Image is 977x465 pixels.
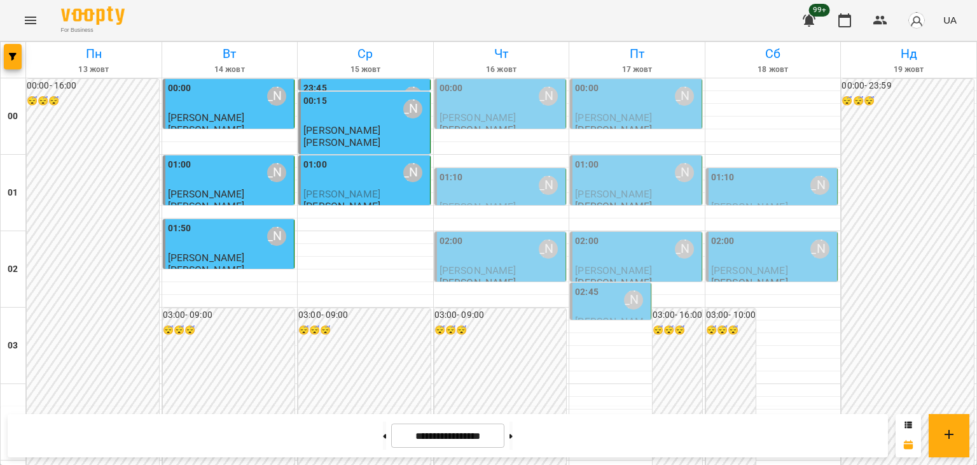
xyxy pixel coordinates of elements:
img: Voopty Logo [61,6,125,25]
label: 01:00 [168,158,191,172]
label: 01:00 [575,158,599,172]
button: Menu [15,5,46,36]
span: [PERSON_NAME] [711,201,788,213]
div: Вовк Галина [267,227,286,246]
div: Вовк Галина [624,290,643,310]
div: Вовк Галина [675,240,694,259]
div: Вовк Галина [267,87,286,106]
div: Вовк Галина [539,240,558,259]
h6: 13 жовт [28,64,160,76]
p: [PERSON_NAME] [168,201,245,211]
label: 00:00 [168,82,191,96]
p: [PERSON_NAME] [575,201,652,211]
span: [PERSON_NAME] [575,264,652,276]
p: [PERSON_NAME] [711,277,788,288]
label: 02:00 [440,234,463,248]
h6: 😴😴😴 [27,94,159,108]
p: [PERSON_NAME] [440,277,516,288]
label: 01:50 [168,222,191,236]
h6: 15 жовт [300,64,431,76]
label: 00:15 [303,94,327,108]
h6: 😴😴😴 [653,324,702,338]
h6: 00 [8,110,18,124]
label: 01:10 [711,171,735,185]
span: [PERSON_NAME] [303,188,380,200]
h6: 03:00 - 16:00 [653,308,702,322]
h6: Пн [28,44,160,64]
h6: 😴😴😴 [298,324,431,338]
span: [PERSON_NAME] [711,264,788,276]
label: 02:45 [575,285,599,299]
span: [PERSON_NAME] [440,264,516,276]
h6: Нд [843,44,974,64]
p: [PERSON_NAME] [168,124,245,135]
p: [PERSON_NAME] [575,124,652,135]
h6: 😴😴😴 [163,324,295,338]
span: [PERSON_NAME] [440,201,516,213]
h6: 03:00 - 10:00 [706,308,756,322]
h6: Пт [571,44,703,64]
p: [PERSON_NAME] [575,277,652,288]
h6: 19 жовт [843,64,974,76]
h6: 16 жовт [436,64,567,76]
div: Вовк Галина [810,240,829,259]
h6: 00:00 - 23:59 [842,79,974,93]
div: Вовк Галина [539,87,558,106]
span: [PERSON_NAME] [575,111,652,124]
h6: 00:00 - 16:00 [27,79,159,93]
div: Вовк Галина [403,99,422,118]
h6: 😴😴😴 [842,94,974,108]
label: 23:45 [303,82,327,96]
div: Вовк Галина [675,163,694,182]
label: 02:00 [711,234,735,248]
label: 00:00 [440,82,463,96]
span: [PERSON_NAME] [575,188,652,200]
span: [PERSON_NAME] [168,252,245,264]
label: 01:10 [440,171,463,185]
h6: 03:00 - 09:00 [298,308,431,322]
h6: 03 [8,339,18,353]
p: [PERSON_NAME] [303,201,380,211]
button: UA [938,8,962,32]
span: [PERSON_NAME] [168,111,245,124]
label: 01:00 [303,158,327,172]
div: Вовк Галина [403,163,422,182]
h6: Сб [707,44,839,64]
label: 00:00 [575,82,599,96]
h6: 14 жовт [164,64,296,76]
span: For Business [61,26,125,34]
h6: 02 [8,262,18,276]
h6: 😴😴😴 [706,324,756,338]
h6: Ср [300,44,431,64]
h6: Чт [436,44,567,64]
h6: 17 жовт [571,64,703,76]
h6: 18 жовт [707,64,839,76]
div: Вовк Галина [810,176,829,195]
div: Вовк Галина [675,87,694,106]
div: Вовк Галина [267,163,286,182]
div: Вовк Галина [539,176,558,195]
p: [PERSON_NAME] [303,137,380,148]
span: [PERSON_NAME] [575,315,644,338]
h6: 03:00 - 09:00 [434,308,567,322]
span: UA [943,13,957,27]
h6: 03:00 - 09:00 [163,308,295,322]
h6: 01 [8,186,18,200]
h6: Вт [164,44,296,64]
div: Вовк Галина [403,87,422,106]
span: 99+ [809,4,830,17]
span: [PERSON_NAME] [303,124,380,136]
h6: 😴😴😴 [434,324,567,338]
p: [PERSON_NAME] [440,124,516,135]
label: 02:00 [575,234,599,248]
span: [PERSON_NAME] [440,111,516,124]
span: [PERSON_NAME] [168,188,245,200]
img: avatar_s.png [908,11,925,29]
p: [PERSON_NAME] [168,264,245,275]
